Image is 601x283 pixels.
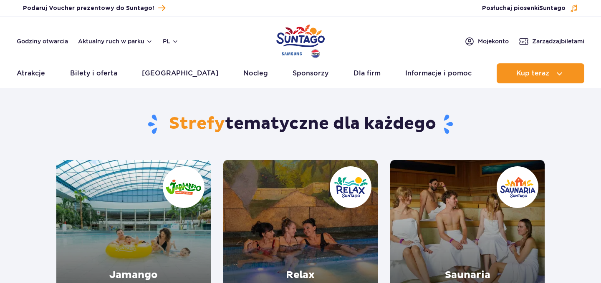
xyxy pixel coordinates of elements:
[23,4,154,13] span: Podaruj Voucher prezentowy do Suntago!
[482,4,578,13] button: Posłuchaj piosenkiSuntago
[70,63,117,83] a: Bilety i oferta
[497,63,584,83] button: Kup teraz
[405,63,472,83] a: Informacje i pomoc
[478,37,509,45] span: Moje konto
[482,4,566,13] span: Posłuchaj piosenki
[516,70,549,77] span: Kup teraz
[539,5,566,11] span: Suntago
[293,63,328,83] a: Sponsorzy
[23,3,165,14] a: Podaruj Voucher prezentowy do Suntago!
[56,113,545,135] h1: tematyczne dla każdego
[519,36,584,46] a: Zarządzajbiletami
[163,37,179,45] button: pl
[142,63,218,83] a: [GEOGRAPHIC_DATA]
[17,63,45,83] a: Atrakcje
[354,63,381,83] a: Dla firm
[276,21,325,59] a: Park of Poland
[243,63,268,83] a: Nocleg
[532,37,584,45] span: Zarządzaj biletami
[465,36,509,46] a: Mojekonto
[78,38,153,45] button: Aktualny ruch w parku
[17,37,68,45] a: Godziny otwarcia
[169,113,225,134] span: Strefy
